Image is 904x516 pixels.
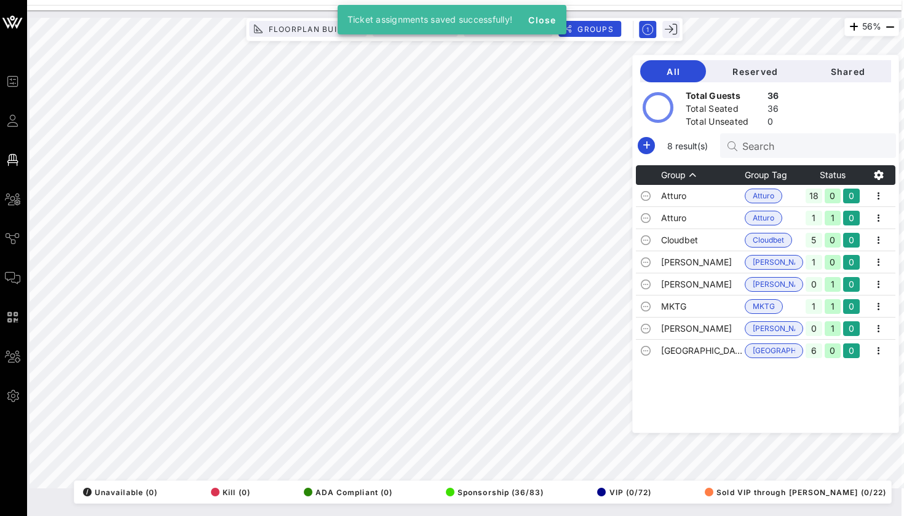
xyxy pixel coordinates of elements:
div: 0 [825,255,841,270]
div: 0 [843,299,859,314]
div: 36 [767,103,779,118]
button: Close [522,9,561,31]
td: [PERSON_NAME] [661,318,745,340]
div: Total Seated [686,103,763,118]
span: 8 result(s) [662,139,713,152]
div: 0 [843,321,859,336]
button: Sold VIP through [PERSON_NAME] (0/22) [701,483,886,501]
div: 1 [806,299,822,314]
td: Atturo [661,207,745,229]
div: 0 [767,115,779,131]
div: 18 [806,189,822,203]
span: [PERSON_NAME] [753,278,795,291]
span: Unavailable (0) [83,488,157,497]
div: Total Unseated [686,115,763,131]
td: MKTG [661,295,745,318]
div: Total Guests [686,90,763,105]
td: Cloudbet [661,229,745,251]
span: Group [661,170,686,180]
span: [PERSON_NAME] [753,256,795,269]
span: MKTG [753,300,775,313]
button: /Unavailable (0) [79,483,157,501]
div: 0 [843,277,859,292]
th: Group Tag [745,165,803,185]
button: Groups [558,21,621,37]
div: 0 [825,343,841,358]
th: Status [803,165,862,185]
div: 0 [843,233,859,248]
span: Kill (0) [211,488,250,497]
span: Cloudbet [753,233,784,247]
span: Sold VIP through [PERSON_NAME] (0/22) [705,488,886,497]
th: Group: Sorted ascending. Activate to sort descending. [661,165,745,185]
div: 5 [806,233,822,248]
div: 0 [825,189,841,203]
span: Group Tag [745,170,787,180]
td: [GEOGRAPHIC_DATA] [661,340,745,362]
span: Ticket assignments saved successfully! [347,14,513,25]
span: Floorplan Builder [268,25,359,34]
div: 0 [806,277,822,292]
div: 1 [825,321,841,336]
td: Atturo [661,185,745,207]
button: Shared [804,60,891,82]
div: 1 [806,211,822,225]
span: [PERSON_NAME] [753,322,795,335]
td: [PERSON_NAME] [661,251,745,273]
div: 0 [825,233,841,248]
span: Sponsorship (36/83) [446,488,544,497]
div: 36 [767,90,779,105]
button: ADA Compliant (0) [300,483,392,501]
div: 1 [806,255,822,270]
div: 1 [825,299,841,314]
span: Close [527,15,557,25]
span: Atturo [753,211,774,225]
div: 0 [843,343,859,358]
span: All [650,66,696,77]
button: Sponsorship (36/83) [442,483,544,501]
span: Atturo [753,189,774,203]
button: All [640,60,706,82]
button: VIP (0/72) [593,483,651,501]
div: 1 [825,211,841,225]
div: 1 [825,277,841,292]
div: 0 [806,321,822,336]
button: Reserved [706,60,804,82]
span: [GEOGRAPHIC_DATA] [753,344,795,358]
button: Floorplan Builder [249,21,367,37]
div: 0 [843,255,859,270]
td: [PERSON_NAME] [661,273,745,295]
span: Shared [814,66,881,77]
span: VIP (0/72) [597,488,651,497]
div: 6 [806,343,822,358]
span: ADA Compliant (0) [304,488,392,497]
div: / [83,488,92,496]
span: Groups [577,25,614,34]
div: 56% [844,18,899,36]
button: Kill (0) [207,483,250,501]
div: 0 [843,189,859,203]
div: 0 [843,211,859,225]
span: Reserved [716,66,794,77]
